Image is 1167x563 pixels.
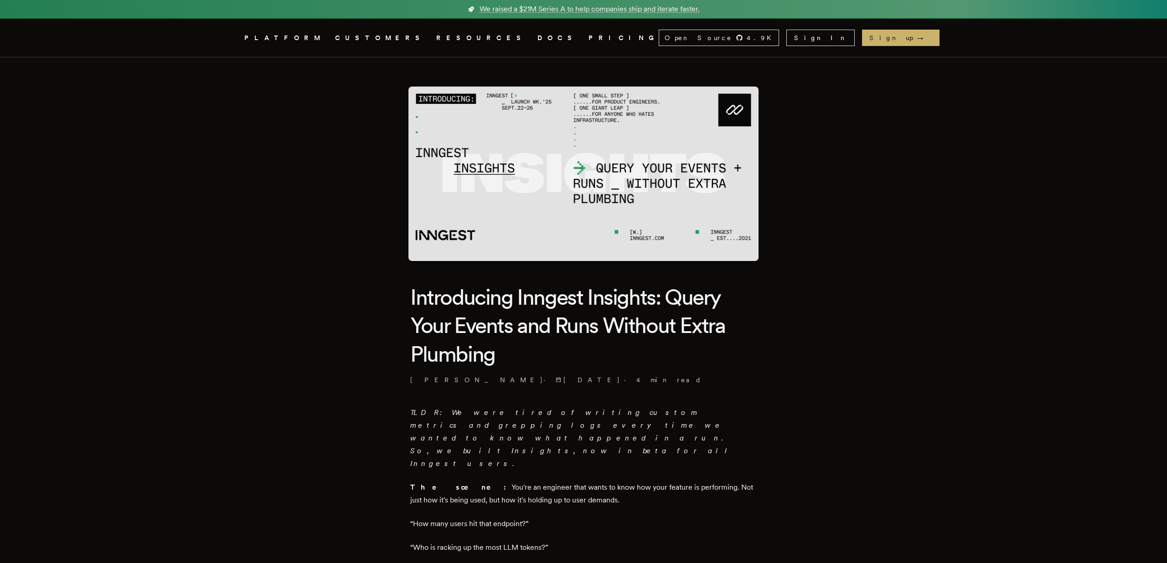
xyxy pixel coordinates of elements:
button: RESOURCES [436,32,527,44]
span: Open Source [665,33,732,42]
strong: The scene: [410,483,511,491]
span: We raised a $21M Series A to help companies ship and iterate faster. [480,4,700,15]
p: “How many users hit that endpoint?” [410,517,757,530]
p: You're an engineer that wants to know how your feature is performing. Not just how it's being use... [410,481,757,507]
nav: Global [219,19,948,57]
a: PRICING [589,32,659,44]
p: “Who is racking up the most LLM tokens?” [410,541,757,554]
img: Featured image for Introducing Inngest Insights: Query Your Events and Runs Without Extra Plumbin... [408,87,759,261]
a: Sign In [786,30,855,46]
button: PLATFORM [244,32,324,44]
a: CUSTOMERS [335,32,425,44]
a: Sign up [862,30,940,46]
span: → [917,33,932,42]
h1: Introducing Inngest Insights: Query Your Events and Runs Without Extra Plumbing [410,283,757,368]
a: DOCS [537,32,578,44]
p: [PERSON_NAME] · · [410,375,757,384]
span: [DATE] [556,375,620,384]
em: TLDR: We were tired of writing custom metrics and grepping logs every time we wanted to know what... [410,408,734,468]
span: 4.9 K [747,33,777,42]
span: 4 min read [636,375,702,384]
